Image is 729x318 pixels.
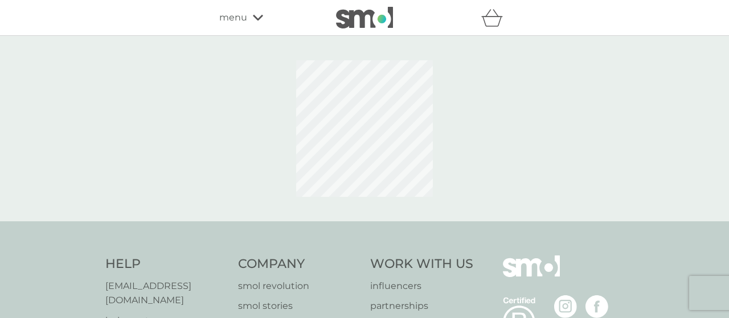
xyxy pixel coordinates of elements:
span: menu [219,10,247,25]
a: smol stories [238,299,359,313]
h4: Company [238,255,359,273]
div: basket [481,6,510,29]
a: influencers [370,279,473,294]
a: [EMAIL_ADDRESS][DOMAIN_NAME] [105,279,227,308]
img: visit the smol Instagram page [554,295,577,318]
img: smol [503,255,560,294]
a: partnerships [370,299,473,313]
img: visit the smol Facebook page [585,295,608,318]
h4: Help [105,255,227,273]
h4: Work With Us [370,255,473,273]
a: smol revolution [238,279,359,294]
img: smol [336,7,393,28]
